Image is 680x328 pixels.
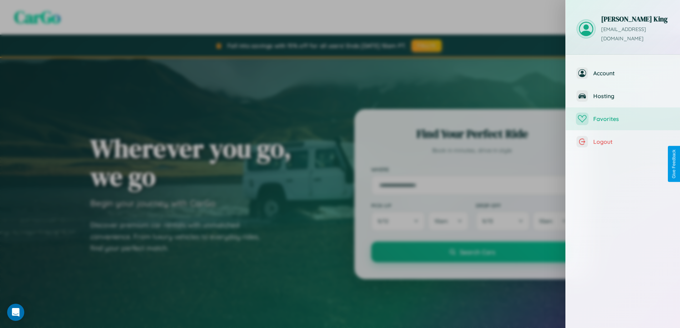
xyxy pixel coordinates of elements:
span: Hosting [593,92,669,100]
button: Hosting [566,85,680,107]
div: Open Intercom Messenger [7,304,24,321]
button: Favorites [566,107,680,130]
span: Account [593,70,669,77]
span: Logout [593,138,669,145]
h3: [PERSON_NAME] King [601,14,669,24]
div: Give Feedback [671,150,676,178]
p: [EMAIL_ADDRESS][DOMAIN_NAME] [601,25,669,44]
span: Favorites [593,115,669,122]
button: Logout [566,130,680,153]
button: Account [566,62,680,85]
